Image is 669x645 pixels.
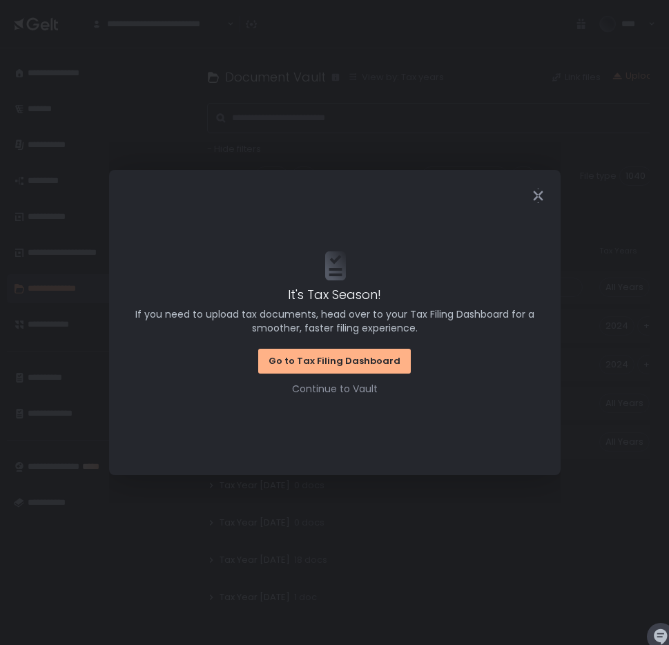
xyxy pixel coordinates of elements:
[516,188,561,204] div: Close
[269,355,400,367] div: Go to Tax Filing Dashboard
[288,285,381,304] span: It's Tax Season!
[292,382,378,396] button: Continue to Vault
[258,349,411,374] button: Go to Tax Filing Dashboard
[128,307,541,335] span: If you need to upload tax documents, head over to your Tax Filing Dashboard for a smoother, faste...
